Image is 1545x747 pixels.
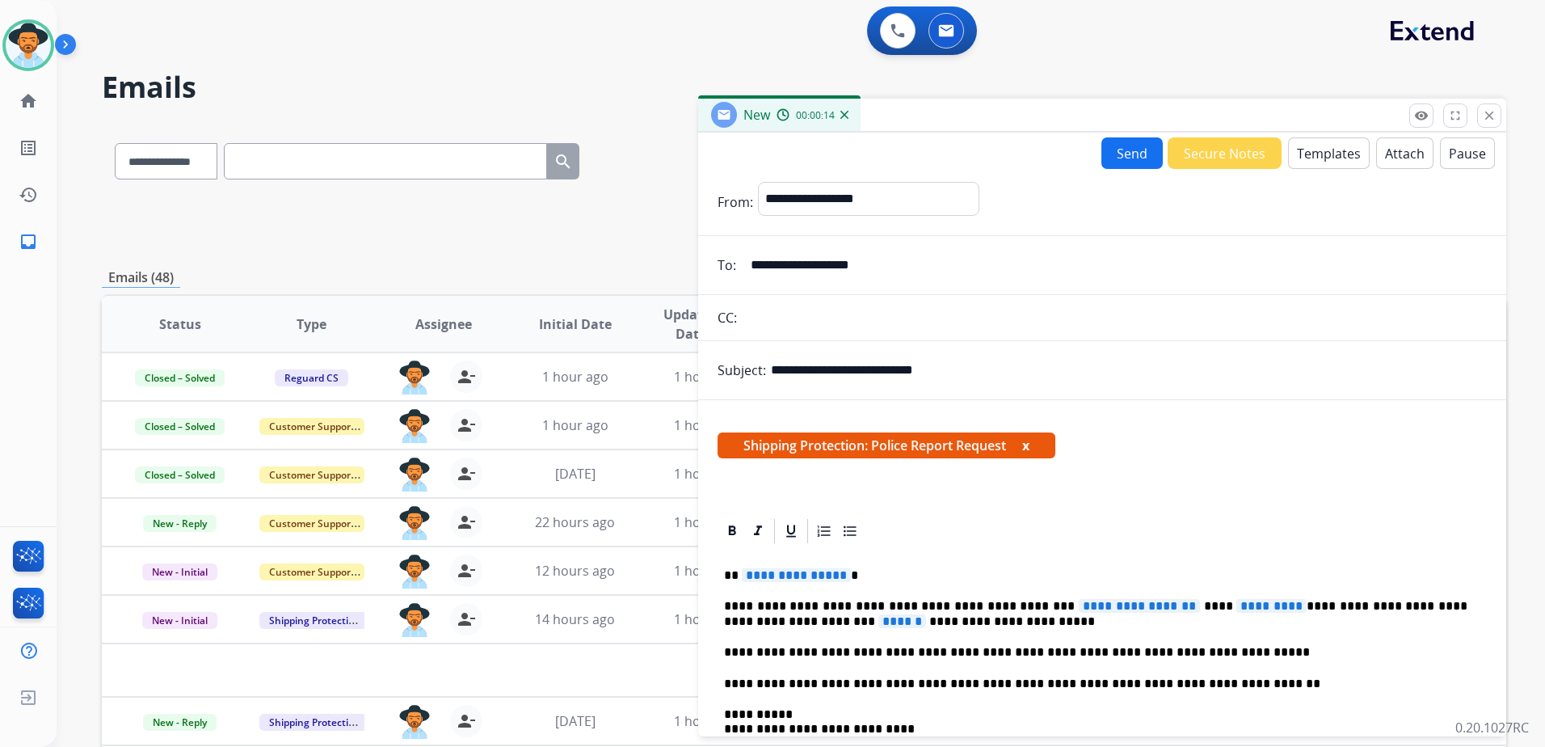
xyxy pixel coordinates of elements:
span: 00:00:14 [796,109,835,122]
mat-icon: person_remove [457,416,476,435]
span: Customer Support [259,466,364,483]
img: agent-avatar [398,603,431,637]
div: Italic [746,519,770,543]
img: agent-avatar [398,705,431,739]
span: 1 hour ago [674,712,740,730]
span: 1 hour ago [674,562,740,580]
span: 1 hour ago [674,368,740,386]
mat-icon: search [554,152,573,171]
span: 1 hour ago [674,416,740,434]
mat-icon: list_alt [19,138,38,158]
span: Customer Support [259,515,364,532]
span: 1 hour ago [542,368,608,386]
mat-icon: remove_red_eye [1414,108,1429,123]
button: Attach [1376,137,1433,169]
span: Shipping Protection: Police Report Request [718,433,1055,458]
div: Underline [779,519,803,543]
mat-icon: inbox [19,232,38,251]
mat-icon: person_remove [457,561,476,580]
span: 1 hour ago [674,465,740,483]
img: agent-avatar [398,506,431,540]
button: Secure Notes [1168,137,1282,169]
button: Templates [1288,137,1370,169]
span: Updated Date [655,305,727,344]
span: Closed – Solved [135,418,225,435]
div: Bullet List [838,519,862,543]
span: 12 hours ago [535,562,615,580]
span: Initial Date [539,314,612,334]
span: Customer Support [259,563,364,580]
span: [DATE] [555,465,596,483]
mat-icon: person_remove [457,367,476,386]
p: CC: [718,308,737,327]
span: [DATE] [555,712,596,730]
span: Customer Support [259,418,364,435]
mat-icon: person_remove [457,464,476,483]
span: Reguard CS [275,369,348,386]
p: To: [718,255,736,275]
span: 1 hour ago [674,513,740,531]
p: 0.20.1027RC [1455,718,1529,737]
span: Shipping Protection [259,714,370,731]
span: 1 hour ago [542,416,608,434]
span: New - Reply [143,515,217,532]
span: New - Reply [143,714,217,731]
img: agent-avatar [398,458,431,492]
p: Subject: [718,361,766,380]
h2: Emails [102,71,1506,103]
mat-icon: fullscreen [1448,108,1463,123]
img: agent-avatar [398,555,431,589]
p: From: [718,192,753,212]
div: Bold [720,519,744,543]
mat-icon: person_remove [457,711,476,731]
span: Closed – Solved [135,466,225,483]
button: Pause [1440,137,1495,169]
span: 1 hour ago [674,610,740,628]
p: Emails (48) [102,268,180,288]
span: 14 hours ago [535,610,615,628]
img: agent-avatar [398,361,431,395]
img: avatar [6,23,51,68]
span: New [743,106,770,124]
mat-icon: person_remove [457,610,476,629]
span: New - Initial [142,612,217,629]
img: agent-avatar [398,409,431,443]
span: Status [159,314,201,334]
button: x [1022,436,1029,455]
span: Closed – Solved [135,369,225,386]
span: Shipping Protection [259,612,370,629]
mat-icon: home [19,91,38,111]
button: Send [1101,137,1163,169]
span: 22 hours ago [535,513,615,531]
mat-icon: history [19,185,38,205]
div: Ordered List [812,519,836,543]
mat-icon: close [1482,108,1497,123]
mat-icon: person_remove [457,513,476,532]
span: New - Initial [142,563,217,580]
span: Assignee [415,314,472,334]
span: Type [297,314,326,334]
